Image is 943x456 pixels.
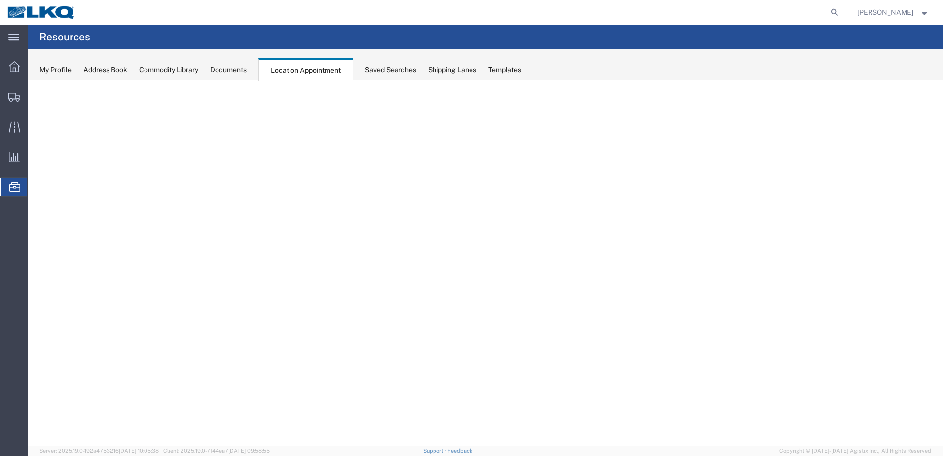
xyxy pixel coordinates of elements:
div: Templates [488,65,521,75]
span: [DATE] 10:05:38 [119,448,159,454]
a: Feedback [447,448,472,454]
img: logo [7,5,76,20]
div: Commodity Library [139,65,198,75]
span: [DATE] 09:58:55 [228,448,270,454]
h4: Resources [39,25,90,49]
div: Saved Searches [365,65,416,75]
span: Server: 2025.19.0-192a4753216 [39,448,159,454]
div: Address Book [83,65,127,75]
span: Copyright © [DATE]-[DATE] Agistix Inc., All Rights Reserved [779,447,931,455]
span: Amy Roseen [857,7,913,18]
a: Support [423,448,448,454]
button: [PERSON_NAME] [857,6,930,18]
iframe: FS Legacy Container [28,80,943,446]
div: Documents [210,65,247,75]
div: Shipping Lanes [428,65,476,75]
span: Client: 2025.19.0-7f44ea7 [163,448,270,454]
div: Location Appointment [258,58,353,81]
div: My Profile [39,65,72,75]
